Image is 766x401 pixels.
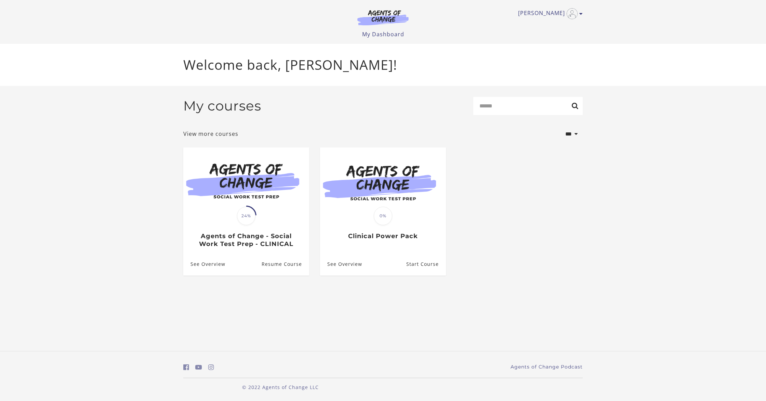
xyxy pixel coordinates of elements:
p: © 2022 Agents of Change LLC [183,384,378,391]
a: View more courses [183,130,238,138]
a: Clinical Power Pack: Resume Course [406,253,446,275]
a: Toggle menu [518,8,579,19]
h2: My courses [183,98,261,114]
span: 24% [237,207,255,225]
i: https://www.facebook.com/groups/aswbtestprep (Open in a new window) [183,364,189,371]
a: https://www.instagram.com/agentsofchangeprep/ (Open in a new window) [208,362,214,372]
span: 0% [374,207,392,225]
a: https://www.facebook.com/groups/aswbtestprep (Open in a new window) [183,362,189,372]
a: Agents of Change - Social Work Test Prep - CLINICAL: Resume Course [262,253,309,275]
img: Agents of Change Logo [350,10,416,25]
a: Agents of Change Podcast [511,363,583,371]
a: Clinical Power Pack: See Overview [320,253,362,275]
i: https://www.instagram.com/agentsofchangeprep/ (Open in a new window) [208,364,214,371]
a: https://www.youtube.com/c/AgentsofChangeTestPrepbyMeaganMitchell (Open in a new window) [195,362,202,372]
a: Agents of Change - Social Work Test Prep - CLINICAL: See Overview [183,253,225,275]
h3: Clinical Power Pack [327,232,438,240]
p: Welcome back, [PERSON_NAME]! [183,55,583,75]
i: https://www.youtube.com/c/AgentsofChangeTestPrepbyMeaganMitchell (Open in a new window) [195,364,202,371]
h3: Agents of Change - Social Work Test Prep - CLINICAL [190,232,302,248]
a: My Dashboard [362,30,404,38]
